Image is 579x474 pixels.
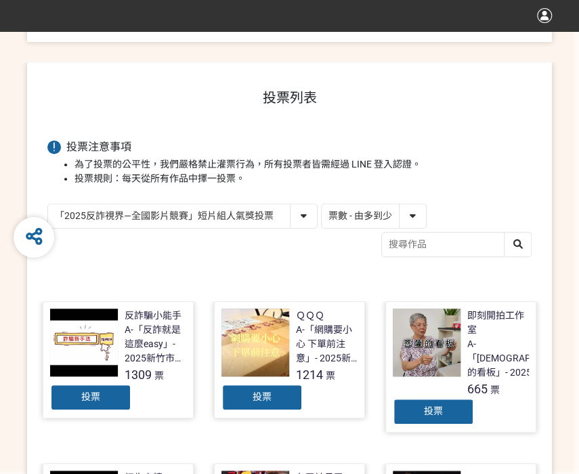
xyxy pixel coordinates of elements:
div: 反詐騙小能手 [125,309,181,323]
div: A-「網購要小心 下單前注意」- 2025新竹市反詐視界影片徵件 [296,323,358,366]
li: 投票規則：每天從所有作品中擇一投票。 [74,172,532,186]
span: 票 [490,384,500,395]
div: A-「反詐就是這麼easy」- 2025新竹市反詐視界影片徵件 [125,323,186,366]
div: 即刻開拍工作室 [467,309,529,337]
span: 票 [326,370,335,381]
span: 665 [467,382,488,396]
h1: 投票列表 [47,90,532,106]
span: 投票注意事項 [66,140,131,153]
span: 投票 [81,391,100,402]
span: 投票 [424,406,443,416]
span: 投票 [253,391,272,402]
span: 票 [154,370,164,381]
div: ＱＱＱ [296,309,324,323]
div: A-「[DEMOGRAPHIC_DATA]的看板」- 2025新竹市反詐視界影片徵件 [467,337,576,380]
a: ＱＱＱA-「網購要小心 下單前注意」- 2025新竹市反詐視界影片徵件1214票投票 [214,301,365,418]
li: 為了投票的公平性，我們嚴格禁止灌票行為，所有投票者皆需經過 LINE 登入認證。 [74,157,532,172]
span: 1309 [125,368,152,382]
a: 即刻開拍工作室A-「[DEMOGRAPHIC_DATA]的看板」- 2025新竹市反詐視界影片徵件665票投票 [385,301,536,433]
input: 搜尋作品 [382,233,531,256]
a: 反詐騙小能手A-「反詐就是這麼easy」- 2025新竹市反詐視界影片徵件1309票投票 [43,301,194,418]
span: 1214 [296,368,323,382]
